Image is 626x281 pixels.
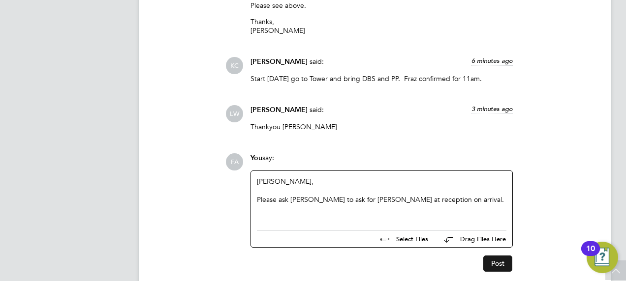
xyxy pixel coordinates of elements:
[257,195,506,204] div: Please ask [PERSON_NAME] to ask for [PERSON_NAME] at reception on arrival.
[471,105,513,113] span: 3 minutes ago
[471,56,513,65] span: 6 minutes ago
[250,74,513,83] p: Start [DATE] go to Tower and bring DBS and PP. Fraz confirmed for 11am.
[257,177,506,219] div: [PERSON_NAME],
[586,249,595,261] div: 10
[250,1,513,10] p: Please see above.
[250,106,308,114] span: [PERSON_NAME]
[310,57,324,66] span: said:
[250,17,513,35] p: Thanks, [PERSON_NAME]
[310,105,324,114] span: said:
[226,105,243,122] span: LW
[250,154,262,162] span: You
[226,57,243,74] span: KC
[587,242,618,273] button: Open Resource Center, 10 new notifications
[226,153,243,170] span: FA
[250,57,308,66] span: [PERSON_NAME]
[250,153,513,170] div: say:
[483,255,512,271] button: Post
[250,122,513,131] p: Thankyou [PERSON_NAME]
[436,229,506,250] button: Drag Files Here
